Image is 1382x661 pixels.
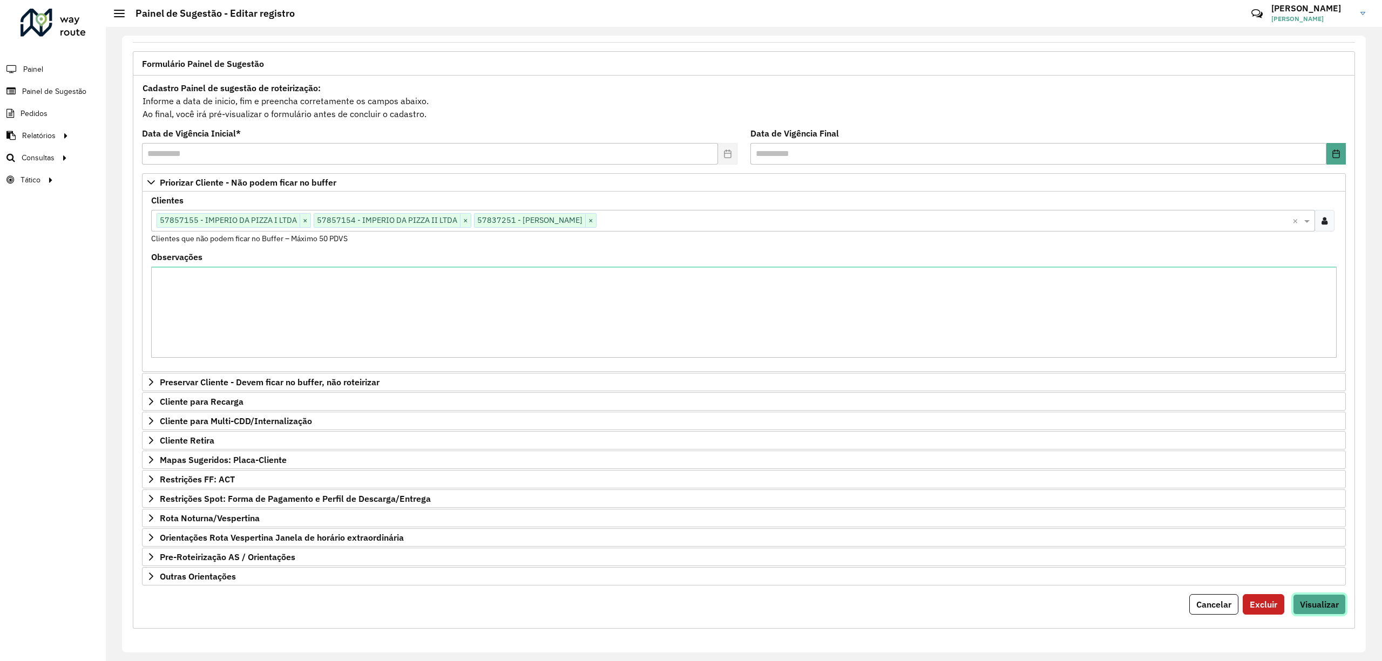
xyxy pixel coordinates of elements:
[142,173,1346,192] a: Priorizar Cliente - Não podem ficar no buffer
[151,234,348,243] small: Clientes que não podem ficar no Buffer – Máximo 50 PDVS
[314,214,460,227] span: 57857154 - IMPERIO DA PIZZA II LTDA
[1293,594,1346,615] button: Visualizar
[142,59,264,68] span: Formulário Painel de Sugestão
[160,436,214,445] span: Cliente Retira
[160,572,236,581] span: Outras Orientações
[22,152,55,163] span: Consultas
[142,509,1346,527] a: Rota Noturna/Vespertina
[160,455,287,464] span: Mapas Sugeridos: Placa-Cliente
[142,81,1346,121] div: Informe a data de inicio, fim e preencha corretamente os campos abaixo. Ao final, você irá pré-vi...
[22,86,86,97] span: Painel de Sugestão
[300,214,310,227] span: ×
[160,178,336,187] span: Priorizar Cliente - Não podem ficar no buffer
[142,412,1346,430] a: Cliente para Multi-CDD/Internalização
[142,431,1346,449] a: Cliente Retira
[160,397,243,406] span: Cliente para Recarga
[160,475,235,483] span: Restrições FF: ACT
[160,553,295,561] span: Pre-Roteirização AS / Orientações
[142,392,1346,411] a: Cliente para Recarga
[460,214,471,227] span: ×
[1245,2,1269,25] a: Contato Rápido
[1243,594,1284,615] button: Excluir
[1196,599,1231,610] span: Cancelar
[142,567,1346,585] a: Outras Orientações
[475,214,585,227] span: 57837251 - [PERSON_NAME]
[142,528,1346,547] a: Orientações Rota Vespertina Janela de horário extraordinária
[157,214,300,227] span: 57857155 - IMPERIO DA PIZZA I LTDA
[1292,214,1302,227] span: Clear all
[585,214,596,227] span: ×
[142,548,1346,566] a: Pre-Roteirização AS / Orientações
[1271,14,1352,24] span: [PERSON_NAME]
[142,192,1346,372] div: Priorizar Cliente - Não podem ficar no buffer
[142,127,241,140] label: Data de Vigência Inicial
[160,494,431,503] span: Restrições Spot: Forma de Pagamento e Perfil de Descarga/Entrega
[142,489,1346,508] a: Restrições Spot: Forma de Pagamento e Perfil de Descarga/Entrega
[160,378,380,386] span: Preservar Cliente - Devem ficar no buffer, não roteirizar
[1250,599,1277,610] span: Excluir
[142,470,1346,488] a: Restrições FF: ACT
[1189,594,1238,615] button: Cancelar
[160,417,312,425] span: Cliente para Multi-CDD/Internalização
[125,8,295,19] h2: Painel de Sugestão - Editar registro
[1300,599,1339,610] span: Visualizar
[151,194,184,207] label: Clientes
[160,514,260,522] span: Rota Noturna/Vespertina
[21,108,48,119] span: Pedidos
[1326,143,1346,165] button: Choose Date
[160,533,404,542] span: Orientações Rota Vespertina Janela de horário extraordinária
[1271,3,1352,13] h3: [PERSON_NAME]
[151,250,202,263] label: Observações
[21,174,40,186] span: Tático
[23,64,43,75] span: Painel
[143,83,321,93] strong: Cadastro Painel de sugestão de roteirização:
[142,451,1346,469] a: Mapas Sugeridos: Placa-Cliente
[750,127,839,140] label: Data de Vigência Final
[142,373,1346,391] a: Preservar Cliente - Devem ficar no buffer, não roteirizar
[22,130,56,141] span: Relatórios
